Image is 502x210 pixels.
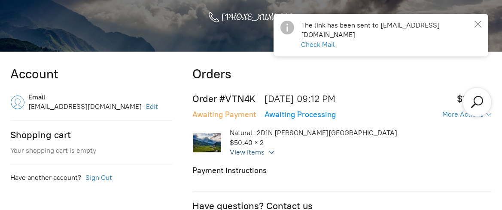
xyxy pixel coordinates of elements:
div: $100.80 [457,93,492,105]
div: Payment instructions [193,166,492,176]
div: [EMAIL_ADDRESS][DOMAIN_NAME] [29,102,142,111]
a: Edit [146,102,158,111]
label: The link has been sent to [EMAIL_ADDRESS][DOMAIN_NAME] [301,21,440,39]
a: Close notice [468,14,488,34]
div: [DATE] 09:12 PM [265,93,336,105]
a: Check Mail [301,40,335,49]
a: Sign Out [86,173,113,182]
div: Email [29,93,172,102]
div: Shopping cart [11,129,172,142]
div: Awaiting Processing [265,110,336,120]
div: Orders [193,65,492,82]
div: More Actions [442,110,486,118]
h1: Account [11,65,172,82]
div: Your shopping cart is empty [11,146,97,155]
div: Order #VTN4K [193,93,256,105]
div: Awaiting Payment [193,110,256,120]
div: Have another account? [11,173,82,182]
a: Search products [469,94,485,110]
